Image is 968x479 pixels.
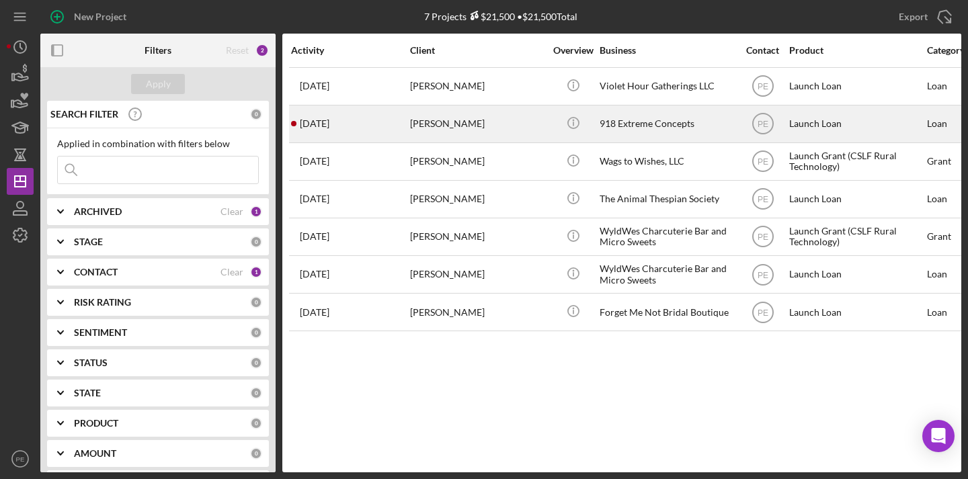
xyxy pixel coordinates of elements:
b: RISK RATING [74,297,131,308]
b: Filters [145,45,171,56]
div: Activity [291,45,409,56]
div: Export [899,3,928,30]
div: 0 [250,236,262,248]
div: Wags to Wishes, LLC [600,144,734,179]
div: [PERSON_NAME] [410,294,544,330]
b: AMOUNT [74,448,116,459]
time: 2025-08-26 18:30 [300,269,329,279]
text: PE [757,232,768,242]
div: 0 [250,296,262,308]
time: 2025-10-05 01:45 [300,81,329,91]
div: Launch Loan [789,106,924,142]
div: WyldWes Charcuterie Bar and Micro Sweets [600,219,734,255]
div: Product [789,45,924,56]
text: PE [757,195,768,204]
div: Launch Grant (CSLF Rural Technology) [789,144,924,179]
text: PE [757,120,768,129]
time: 2025-08-26 18:40 [300,231,329,242]
text: PE [757,157,768,167]
div: 7 Projects • $21,500 Total [424,11,577,22]
div: Launch Grant (CSLF Rural Technology) [789,219,924,255]
div: [PERSON_NAME] [410,106,544,142]
div: Applied in combination with filters below [57,138,259,149]
div: Launch Loan [789,181,924,217]
text: PE [757,308,768,317]
div: Business [600,45,734,56]
div: 918 Extreme Concepts [600,106,734,142]
div: 1 [250,206,262,218]
div: Clear [220,206,243,217]
time: 2025-08-04 17:54 [300,307,329,318]
b: STAGE [74,236,103,247]
button: PE [7,445,34,472]
b: SEARCH FILTER [50,109,118,120]
div: [PERSON_NAME] [410,181,544,217]
div: Client [410,45,544,56]
div: The Animal Thespian Society [600,181,734,217]
button: New Project [40,3,140,30]
div: Clear [220,267,243,277]
div: Open Intercom Messenger [922,420,955,452]
time: 2025-09-10 18:40 [300,193,329,204]
b: PRODUCT [74,418,118,429]
div: Launch Loan [789,257,924,292]
div: WyldWes Charcuterie Bar and Micro Sweets [600,257,734,292]
div: [PERSON_NAME] [410,69,544,104]
button: Export [885,3,961,30]
time: 2025-09-24 15:16 [300,118,329,129]
div: 1 [250,266,262,278]
div: Launch Loan [789,294,924,330]
div: 0 [250,357,262,369]
time: 2025-09-23 22:19 [300,156,329,167]
div: Overview [548,45,598,56]
div: 0 [250,447,262,460]
div: Launch Loan [789,69,924,104]
div: 2 [255,44,269,57]
b: SENTIMENT [74,327,127,338]
b: STATUS [74,357,108,368]
div: Apply [146,74,171,94]
button: Apply [131,74,185,94]
div: 0 [250,417,262,429]
div: Violet Hour Gatherings LLC [600,69,734,104]
b: ARCHIVED [74,206,122,217]
div: Contact [737,45,788,56]
b: STATE [74,388,101,398]
text: PE [757,270,768,279]
div: 0 [250,326,262,339]
text: PE [16,455,25,463]
div: 0 [250,387,262,399]
text: PE [757,82,768,91]
div: [PERSON_NAME] [410,219,544,255]
div: [PERSON_NAME] [410,257,544,292]
div: Forget Me Not Bridal Boutique [600,294,734,330]
b: CONTACT [74,267,118,277]
div: 0 [250,108,262,120]
div: Reset [226,45,249,56]
div: New Project [74,3,126,30]
div: [PERSON_NAME] [410,144,544,179]
div: $21,500 [467,11,515,22]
